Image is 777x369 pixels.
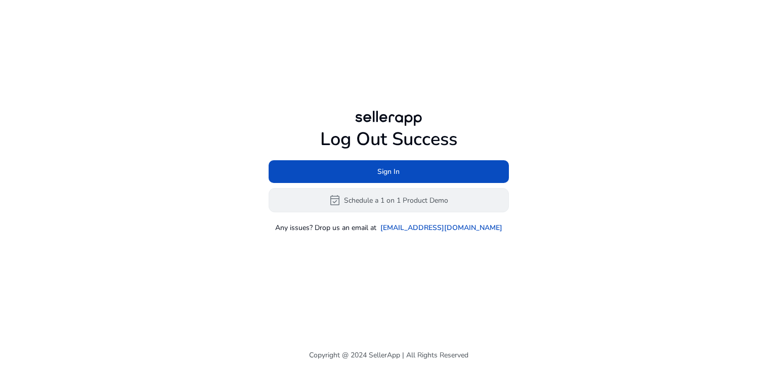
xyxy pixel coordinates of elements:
[269,188,509,212] button: event_availableSchedule a 1 on 1 Product Demo
[269,160,509,183] button: Sign In
[269,128,509,150] h1: Log Out Success
[380,222,502,233] a: [EMAIL_ADDRESS][DOMAIN_NAME]
[377,166,400,177] span: Sign In
[275,222,376,233] p: Any issues? Drop us an email at
[329,194,341,206] span: event_available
